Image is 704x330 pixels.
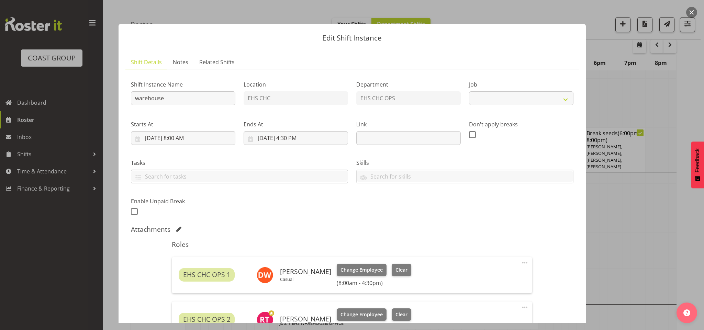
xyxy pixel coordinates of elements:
span: Feedback [694,148,701,172]
label: Department [356,80,461,89]
label: Job [469,80,573,89]
label: Link [356,120,461,128]
img: david-wiseman11371.jpg [257,267,273,283]
h5: Roles [172,240,532,249]
span: EHS CHC OPS 2 [183,315,231,325]
h6: [PERSON_NAME] [280,268,331,275]
button: Clear [392,264,411,276]
p: Casual [280,276,331,282]
h6: (8:00am - 4:30pm) [337,280,411,286]
label: Location [244,80,348,89]
input: Search for skills [357,171,573,182]
label: Don't apply breaks [469,120,573,128]
img: reuben-thomas8009.jpg [257,311,273,328]
input: Shift Instance Name [131,91,235,105]
button: Clear [392,308,411,321]
span: Shift Details [131,58,162,66]
label: Starts At [131,120,235,128]
span: Change Employee [340,266,383,274]
button: Feedback - Show survey [691,141,704,188]
span: EHS CHC OPS 1 [183,270,231,280]
span: Change Employee [340,311,383,318]
span: Notes [173,58,188,66]
button: Change Employee [337,264,387,276]
label: Enable Unpaid Break [131,197,235,205]
span: Clear [395,266,407,274]
button: Change Employee [337,308,387,321]
h6: [PERSON_NAME] [280,315,331,323]
label: Ends At [244,120,348,128]
img: help-xxl-2.png [683,309,690,316]
label: Tasks [131,159,348,167]
input: Search for tasks [131,171,348,182]
input: Click to select... [131,131,235,145]
label: Shift Instance Name [131,80,235,89]
h5: Attachments [131,225,170,234]
p: Edit Shift Instance [125,34,579,42]
span: Related Shifts [199,58,235,66]
input: Click to select... [244,131,348,145]
label: Skills [356,159,573,167]
span: Clear [395,311,407,318]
